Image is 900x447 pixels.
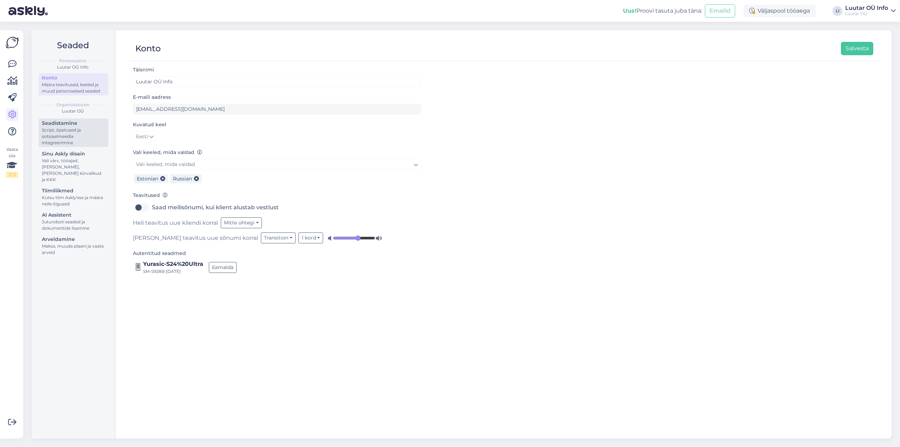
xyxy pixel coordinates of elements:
b: Personaalne [59,58,86,64]
div: Juturoboti seaded ja dokumentide lisamine [42,219,105,231]
a: ArveldamineMaksa, muuda plaani ja vaata arveid [39,235,108,257]
span: Vali keeled, mida valdad [136,161,195,167]
div: Heli teavitus uue kliendi korral [133,217,421,228]
a: Eesti [133,131,157,142]
div: SM-S928B • [DATE] [143,268,203,275]
div: [PERSON_NAME] teavitus uue sõnumi korral [133,232,421,243]
div: Yurasic-S24%20Ultra [143,260,203,268]
label: Saad meilisõnumi, kui klient alustab vestlust [152,202,279,213]
div: Vali värv, tööajad, [PERSON_NAME], [PERSON_NAME] kiirvalikud ja KKK [42,158,105,183]
label: Teavitused [133,192,168,199]
div: Kutsu tiim Askly'sse ja määra neile õigused [42,194,105,207]
div: 2 / 3 [6,172,18,178]
a: Luutar OÜ InfoLuutar OÜ [845,5,896,17]
input: Sisesta e-maili aadress [133,104,421,115]
div: Script, õpetused ja sotsiaalmeedia integreerimine [42,127,105,146]
label: Autentitud seadmed [133,250,186,257]
img: Askly Logo [6,36,19,49]
div: AI Assistent [42,211,105,219]
h2: Seaded [37,39,108,52]
a: KontoMäära teavitused, keeled ja muud personaalsed seaded [39,73,108,95]
input: Sisesta nimi [133,76,421,87]
button: 1 kord [298,232,323,243]
div: Vaata siia [6,146,18,178]
button: Mitte ühtegi [221,217,262,228]
a: SeadistamineScript, õpetused ja sotsiaalmeedia integreerimine [39,119,108,147]
div: Tiimiliikmed [42,187,105,194]
b: Uus! [623,7,636,14]
span: Russian [173,175,192,182]
label: E-maili aadress [133,94,171,101]
a: TiimiliikmedKutsu tiim Askly'sse ja määra neile õigused [39,186,108,208]
span: Eesti [136,133,148,141]
div: Luutar OÜ [845,11,888,17]
a: Vali keeled, mida valdad [133,159,421,170]
div: Maksa, muuda plaani ja vaata arveid [42,243,105,256]
button: Transition [261,232,296,243]
span: Estonian [137,175,158,182]
div: Määra teavitused, keeled ja muud personaalsed seaded [42,82,105,94]
div: Väljaspool tööaega [744,5,816,17]
div: Proovi tasuta juba täna: [623,7,702,15]
a: AI AssistentJuturoboti seaded ja dokumentide lisamine [39,210,108,232]
div: Luutar OÜ Info [37,64,108,70]
button: Emailid [705,4,735,18]
label: Vali keeled, mida valdad [133,149,202,156]
div: Luutar OÜ Info [845,5,888,11]
div: Seadistamine [42,120,105,127]
a: Sinu Askly disainVali värv, tööajad, [PERSON_NAME], [PERSON_NAME] kiirvalikud ja KKK [39,149,108,184]
div: Konto [42,74,105,82]
div: LI [832,6,842,16]
label: Kuvatud keel [133,121,166,128]
button: Eemalda [209,262,237,273]
button: Salvesta [841,42,873,55]
div: Konto [135,42,161,55]
b: Organisatsioon [56,102,89,108]
div: Sinu Askly disain [42,150,105,158]
div: Luutar OÜ [37,108,108,114]
label: Täisnimi [133,66,154,74]
div: Arveldamine [42,236,105,243]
